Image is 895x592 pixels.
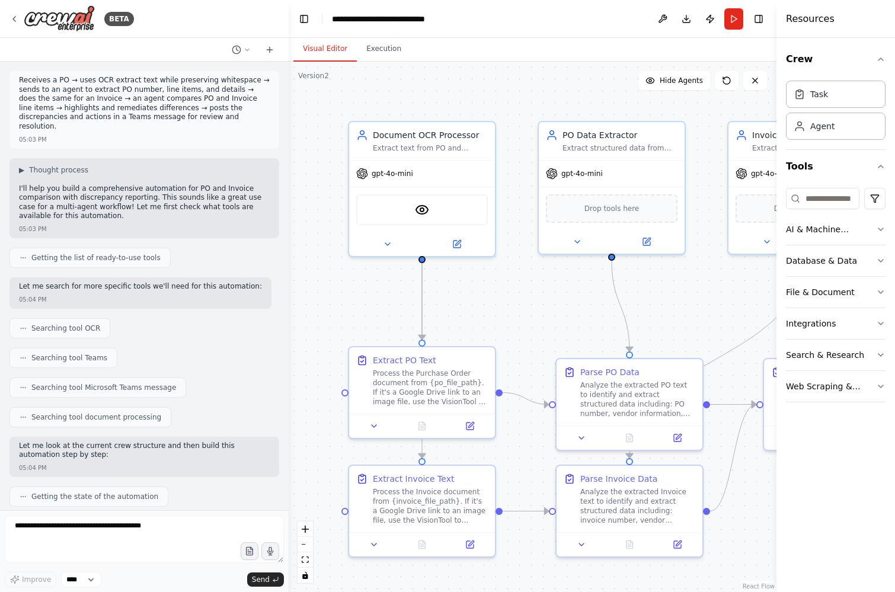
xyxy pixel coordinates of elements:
[31,324,100,333] span: Searching tool OCR
[605,431,655,445] button: No output available
[31,253,161,263] span: Getting the list of ready-to-use tools
[786,12,835,26] h4: Resources
[786,223,876,235] div: AI & Machine Learning
[19,76,270,132] p: Receives a PO → uses OCR extract text while preserving whitespace → sends to an agent to extract ...
[348,121,496,257] div: Document OCR ProcessorExtract text from PO and Invoice documents (including image files) using OC...
[752,129,867,141] div: Invoice Data Extractor
[373,143,488,153] div: Extract text from PO and Invoice documents (including image files) using OCR while preserving for...
[743,583,775,590] a: React Flow attribution
[19,295,47,304] div: 05:04 PM
[562,129,677,141] div: PO Data Extractor
[810,88,828,100] div: Task
[538,121,686,255] div: PO Data ExtractorExtract structured data from Purchase Order text including PO number, vendor det...
[786,43,886,76] button: Crew
[31,353,107,363] span: Searching tool Teams
[104,12,134,26] div: BETA
[397,537,447,552] button: No output available
[293,37,357,62] button: Visual Editor
[19,225,47,233] div: 05:03 PM
[606,261,635,351] g: Edge from 679b2f06-1824-4d06-841d-9888954cfb7a to 532ac2e5-e774-42ff-9095-443c39d19c63
[298,568,313,583] button: toggle interactivity
[503,505,549,517] g: Edge from 6e3f99e4-6810-4c3d-8301-911c76881c59 to f2d6cc87-6009-4848-8ae4-279415ad7bca
[31,383,176,392] span: Searching tool Microsoft Teams message
[19,165,24,175] span: ▶
[786,277,886,308] button: File & Document
[373,487,488,525] div: Process the Invoice document from {invoice_file_path}. If it's a Google Drive link to an image fi...
[373,369,488,407] div: Process the Purchase Order document from {po_file_path}. If it's a Google Drive link to an image ...
[605,537,655,552] button: No output available
[298,521,313,583] div: React Flow controls
[357,37,411,62] button: Execution
[657,537,698,552] button: Open in side panel
[19,463,47,472] div: 05:04 PM
[449,537,490,552] button: Open in side panel
[810,120,835,132] div: Agent
[786,245,886,276] button: Database & Data
[562,143,677,153] div: Extract structured data from Purchase Order text including PO number, vendor details, line items ...
[580,366,640,378] div: Parse PO Data
[373,354,436,366] div: Extract PO Text
[613,235,680,249] button: Open in side panel
[786,76,886,149] div: Crew
[5,572,56,587] button: Improve
[19,282,262,292] p: Let me search for more specific tools we'll need for this automation:
[657,431,698,445] button: Open in side panel
[415,203,429,217] img: VisionTool
[332,13,425,25] nav: breadcrumb
[260,43,279,57] button: Start a new chat
[710,399,756,517] g: Edge from f2d6cc87-6009-4848-8ae4-279415ad7bca to 816e694c-111a-486c-acbc-cee5c8f8048d
[298,552,313,568] button: fit view
[555,358,704,451] div: Parse PO DataAnalyze the extracted PO text to identify and extract structured data including: PO ...
[751,169,792,178] span: gpt-4o-mini
[786,380,876,392] div: Web Scraping & Browsing
[786,255,857,267] div: Database & Data
[348,346,496,439] div: Extract PO TextProcess the Purchase Order document from {po_file_path}. If it's a Google Drive li...
[416,263,428,458] g: Edge from 03bca7e9-778c-4f5d-83e0-fa4f00459a6c to 6e3f99e4-6810-4c3d-8301-911c76881c59
[423,237,490,251] button: Open in side panel
[298,521,313,537] button: zoom in
[660,76,703,85] span: Hide Agents
[19,165,88,175] button: ▶Thought process
[638,71,710,90] button: Hide Agents
[449,419,490,433] button: Open in side panel
[397,419,447,433] button: No output available
[580,473,657,485] div: Parse Invoice Data
[786,340,886,370] button: Search & Research
[241,542,258,560] button: Upload files
[261,542,279,560] button: Click to speak your automation idea
[252,575,270,584] span: Send
[31,412,161,422] span: Searching tool document processing
[503,387,549,411] g: Edge from 60f6a43d-58e1-47c3-b9c9-2c3d5620344b to 532ac2e5-e774-42ff-9095-443c39d19c63
[786,318,836,329] div: Integrations
[24,5,95,32] img: Logo
[710,399,756,411] g: Edge from 532ac2e5-e774-42ff-9095-443c39d19c63 to 816e694c-111a-486c-acbc-cee5c8f8048d
[786,349,864,361] div: Search & Research
[247,572,284,587] button: Send
[373,473,454,485] div: Extract Invoice Text
[373,129,488,141] div: Document OCR Processor
[22,575,51,584] span: Improve
[786,371,886,402] button: Web Scraping & Browsing
[752,143,867,153] div: Extract structured data from Invoice text including invoice number, vendor details, line items wi...
[298,71,329,81] div: Version 2
[580,380,695,418] div: Analyze the extracted PO text to identify and extract structured data including: PO number, vendo...
[372,169,413,178] span: gpt-4o-mini
[19,135,47,144] div: 05:03 PM
[624,261,807,458] g: Edge from 582472d9-bd74-43ed-8e4e-d7c84606dbd7 to f2d6cc87-6009-4848-8ae4-279415ad7bca
[786,214,886,245] button: AI & Machine Learning
[298,537,313,552] button: zoom out
[786,183,886,412] div: Tools
[727,121,875,255] div: Invoice Data ExtractorExtract structured data from Invoice text including invoice number, vendor ...
[296,11,312,27] button: Hide left sidebar
[19,441,270,460] p: Let me look at the current crew structure and then build this automation step by step:
[580,487,695,525] div: Analyze the extracted Invoice text to identify and extract structured data including: invoice num...
[31,492,158,501] span: Getting the state of the automation
[19,184,270,221] p: I'll help you build a comprehensive automation for PO and Invoice comparison with discrepancy rep...
[561,169,603,178] span: gpt-4o-mini
[29,165,88,175] span: Thought process
[786,286,855,298] div: File & Document
[348,465,496,558] div: Extract Invoice TextProcess the Invoice document from {invoice_file_path}. If it's a Google Drive...
[584,203,640,215] span: Drop tools here
[227,43,255,57] button: Switch to previous chat
[750,11,767,27] button: Hide right sidebar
